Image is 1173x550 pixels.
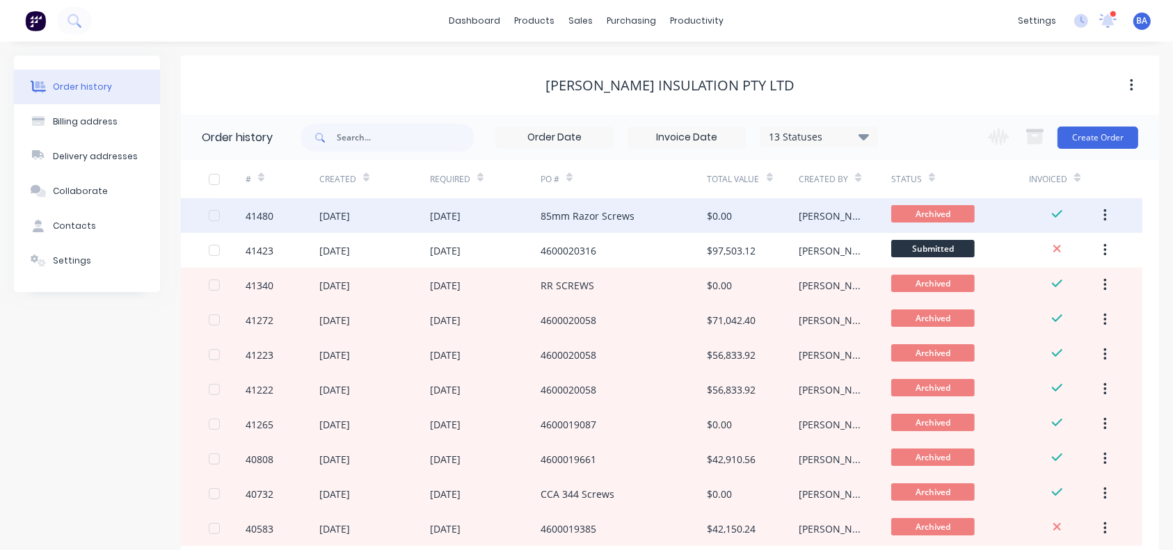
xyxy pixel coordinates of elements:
[891,160,1030,198] div: Status
[14,174,160,209] button: Collaborate
[319,278,350,293] div: [DATE]
[799,382,863,397] div: [PERSON_NAME]
[541,348,596,362] div: 4600020058
[1029,173,1067,186] div: Invoiced
[891,173,922,186] div: Status
[14,139,160,174] button: Delivery addresses
[430,278,461,293] div: [DATE]
[541,160,707,198] div: PO #
[541,313,596,327] div: 4600020058
[319,452,350,467] div: [DATE]
[760,129,877,145] div: 13 Statuses
[891,240,975,257] span: Submitted
[799,348,863,362] div: [PERSON_NAME]
[541,278,594,293] div: RR SCREWS
[541,243,596,258] div: 4600020316
[541,521,596,536] div: 4600019385
[319,243,350,258] div: [DATE]
[799,313,863,327] div: [PERSON_NAME]
[319,313,350,327] div: [DATE]
[628,127,745,148] input: Invoice Date
[430,382,461,397] div: [DATE]
[246,487,273,501] div: 40732
[545,77,795,94] div: [PERSON_NAME] Insulation Pty Ltd
[799,278,863,293] div: [PERSON_NAME]
[246,278,273,293] div: 41340
[707,452,756,467] div: $42,910.56
[25,10,46,31] img: Factory
[53,115,118,128] div: Billing address
[707,313,756,327] div: $71,042.40
[707,209,732,223] div: $0.00
[1137,15,1148,27] span: BA
[707,417,732,432] div: $0.00
[430,160,541,198] div: Required
[707,278,732,293] div: $0.00
[799,417,863,432] div: [PERSON_NAME]
[337,124,474,152] input: Search...
[319,417,350,432] div: [DATE]
[891,414,975,431] span: Archived
[799,452,863,467] div: [PERSON_NAME]
[246,382,273,397] div: 41222
[246,313,273,327] div: 41272
[14,70,160,104] button: Order history
[541,452,596,467] div: 4600019661
[891,379,975,396] span: Archived
[430,521,461,536] div: [DATE]
[430,452,461,467] div: [DATE]
[430,209,461,223] div: [DATE]
[430,348,461,362] div: [DATE]
[319,160,430,198] div: Created
[14,243,160,278] button: Settings
[246,160,319,198] div: #
[707,348,756,362] div: $56,833.92
[541,209,635,223] div: 85mm Razor Screws
[246,173,251,186] div: #
[53,254,91,267] div: Settings
[799,173,848,186] div: Created By
[319,382,350,397] div: [DATE]
[319,173,356,186] div: Created
[799,209,863,223] div: [PERSON_NAME]
[508,10,562,31] div: products
[246,521,273,536] div: 40583
[707,173,760,186] div: Total Value
[891,344,975,362] span: Archived
[891,518,975,535] span: Archived
[664,10,731,31] div: productivity
[799,160,891,198] div: Created By
[53,185,108,197] div: Collaborate
[891,275,975,292] span: Archived
[707,243,756,258] div: $97,503.12
[541,382,596,397] div: 4600020058
[707,487,732,501] div: $0.00
[496,127,613,148] input: Order Date
[1029,160,1103,198] div: Invoiced
[14,104,160,139] button: Billing address
[799,521,863,536] div: [PERSON_NAME]
[562,10,600,31] div: sales
[53,81,112,93] div: Order history
[541,173,559,186] div: PO #
[319,209,350,223] div: [DATE]
[430,487,461,501] div: [DATE]
[14,209,160,243] button: Contacts
[246,348,273,362] div: 41223
[1058,127,1138,149] button: Create Order
[707,382,756,397] div: $56,833.92
[442,10,508,31] a: dashboard
[541,487,614,501] div: CCA 344 Screws
[799,243,863,258] div: [PERSON_NAME]
[891,448,975,466] span: Archived
[799,487,863,501] div: [PERSON_NAME]
[891,205,975,223] span: Archived
[246,243,273,258] div: 41423
[707,521,756,536] div: $42,150.24
[53,220,96,232] div: Contacts
[53,150,138,163] div: Delivery addresses
[202,129,273,146] div: Order history
[430,173,470,186] div: Required
[319,487,350,501] div: [DATE]
[430,313,461,327] div: [DATE]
